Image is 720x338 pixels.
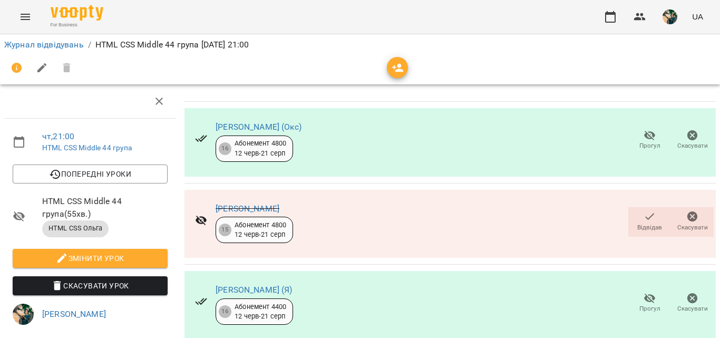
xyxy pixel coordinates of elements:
[671,125,714,155] button: Скасувати
[235,139,286,158] div: Абонемент 4800 12 черв - 21 серп
[219,224,231,236] div: 15
[42,224,109,233] span: HTML CSS Ольга
[235,220,286,240] div: Абонемент 4800 12 черв - 21 серп
[13,304,34,325] img: f2c70d977d5f3d854725443aa1abbf76.jpg
[671,288,714,318] button: Скасувати
[95,38,249,51] p: HTML CSS Middle 44 група [DATE] 21:00
[216,285,293,295] a: [PERSON_NAME] (Я)
[4,40,84,50] a: Журнал відвідувань
[13,4,38,30] button: Menu
[42,143,132,152] a: HTML CSS Middle 44 група
[663,9,677,24] img: f2c70d977d5f3d854725443aa1abbf76.jpg
[13,165,168,184] button: Попередні уроки
[88,38,91,51] li: /
[21,279,159,292] span: Скасувати Урок
[42,131,74,141] a: чт , 21:00
[21,168,159,180] span: Попередні уроки
[51,22,103,28] span: For Business
[235,302,286,322] div: Абонемент 4400 12 черв - 21 серп
[677,223,708,232] span: Скасувати
[677,304,708,313] span: Скасувати
[671,207,714,237] button: Скасувати
[639,304,660,313] span: Прогул
[637,223,662,232] span: Відвідав
[688,7,707,26] button: UA
[4,38,716,51] nav: breadcrumb
[628,125,671,155] button: Прогул
[219,305,231,318] div: 16
[219,142,231,155] div: 16
[628,288,671,318] button: Прогул
[216,122,301,132] a: [PERSON_NAME] (Окс)
[677,141,708,150] span: Скасувати
[42,195,168,220] span: HTML CSS Middle 44 група ( 55 хв. )
[42,309,106,319] a: [PERSON_NAME]
[216,204,279,214] a: [PERSON_NAME]
[639,141,660,150] span: Прогул
[13,249,168,268] button: Змінити урок
[628,207,671,237] button: Відвідав
[21,252,159,265] span: Змінити урок
[51,5,103,21] img: Voopty Logo
[13,276,168,295] button: Скасувати Урок
[692,11,703,22] span: UA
